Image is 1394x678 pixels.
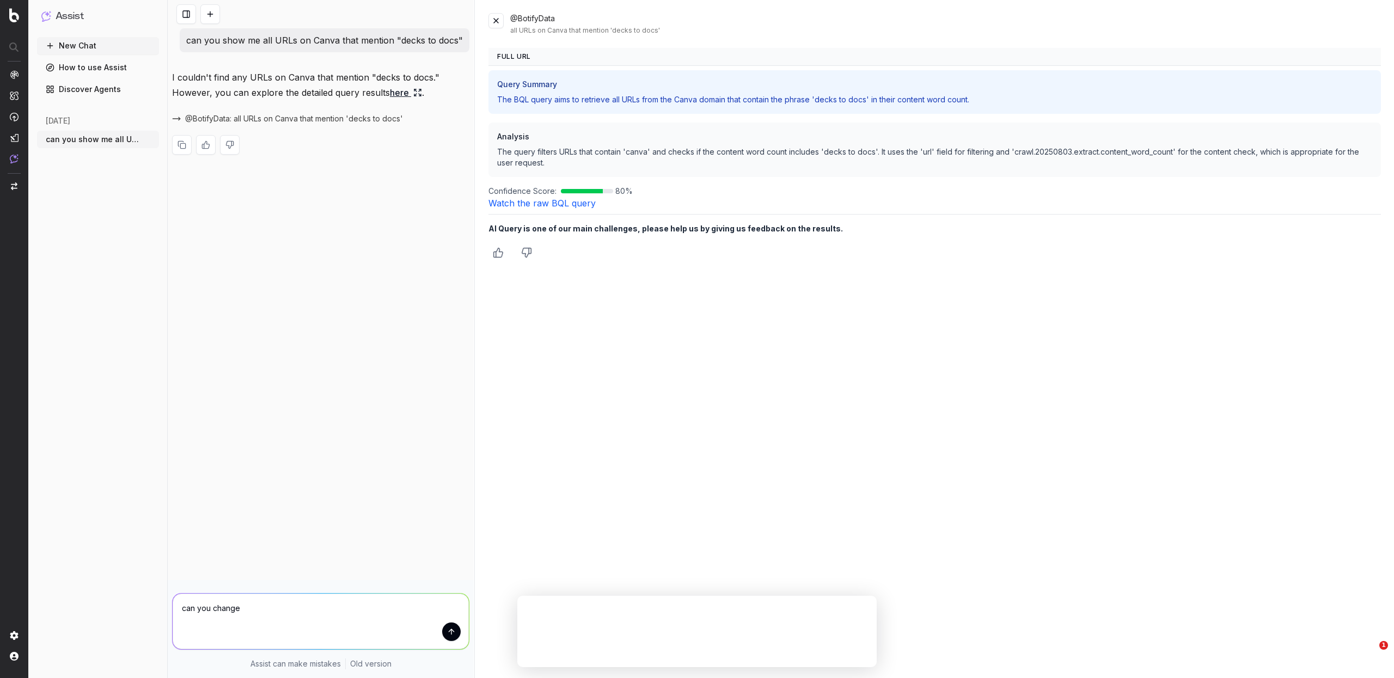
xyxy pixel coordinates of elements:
[41,9,155,24] button: Assist
[488,198,596,209] a: Watch the raw BQL query
[46,134,142,145] span: can you show me all URLs on Canva that m
[10,154,19,163] img: Assist
[497,79,1372,90] h3: Query Summary
[37,37,159,54] button: New Chat
[172,70,469,100] p: I couldn't find any URLs on Canva that mention "decks to docs." However, you can explore the deta...
[10,112,19,121] img: Activation
[172,113,403,124] button: @BotifyData: all URLs on Canva that mention 'decks to docs'
[497,94,1372,105] p: The BQL query aims to retrieve all URLs from the Canva domain that contain the phrase 'decks to d...
[615,186,633,197] span: 80 %
[350,658,392,669] a: Old version
[517,243,536,262] button: Thumbs down
[390,85,422,100] a: here
[46,115,70,126] span: [DATE]
[10,70,19,79] img: Analytics
[37,59,159,76] a: How to use Assist
[9,8,19,22] img: Botify logo
[10,133,19,142] img: Studio
[497,131,1372,142] h3: Analysis
[488,186,557,197] span: Confidence Score:
[186,33,463,48] p: can you show me all URLs on Canva that mention "decks to docs"
[488,243,508,262] button: Thumbs up
[1357,641,1383,667] iframe: Intercom live chat
[185,113,403,124] span: @BotifyData: all URLs on Canva that mention 'decks to docs'
[56,9,84,24] h1: Assist
[10,652,19,661] img: My account
[10,631,19,640] img: Setting
[497,146,1372,168] p: The query filters URLs that contain 'canva' and checks if the content word count includes 'decks ...
[488,48,1381,66] th: Full URL
[510,26,1381,35] div: all URLs on Canva that mention 'decks to docs'
[41,11,51,21] img: Assist
[10,91,19,100] img: Intelligence
[250,658,341,669] p: Assist can make mistakes
[488,224,843,233] b: AI Query is one of our main challenges, please help us by giving us feedback on the results.
[173,594,469,649] textarea: can you change
[11,182,17,190] img: Switch project
[510,13,1381,35] div: @BotifyData
[37,131,159,148] button: can you show me all URLs on Canva that m
[517,596,877,667] iframe: Survey from Botify
[37,81,159,98] a: Discover Agents
[1379,641,1388,650] span: 1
